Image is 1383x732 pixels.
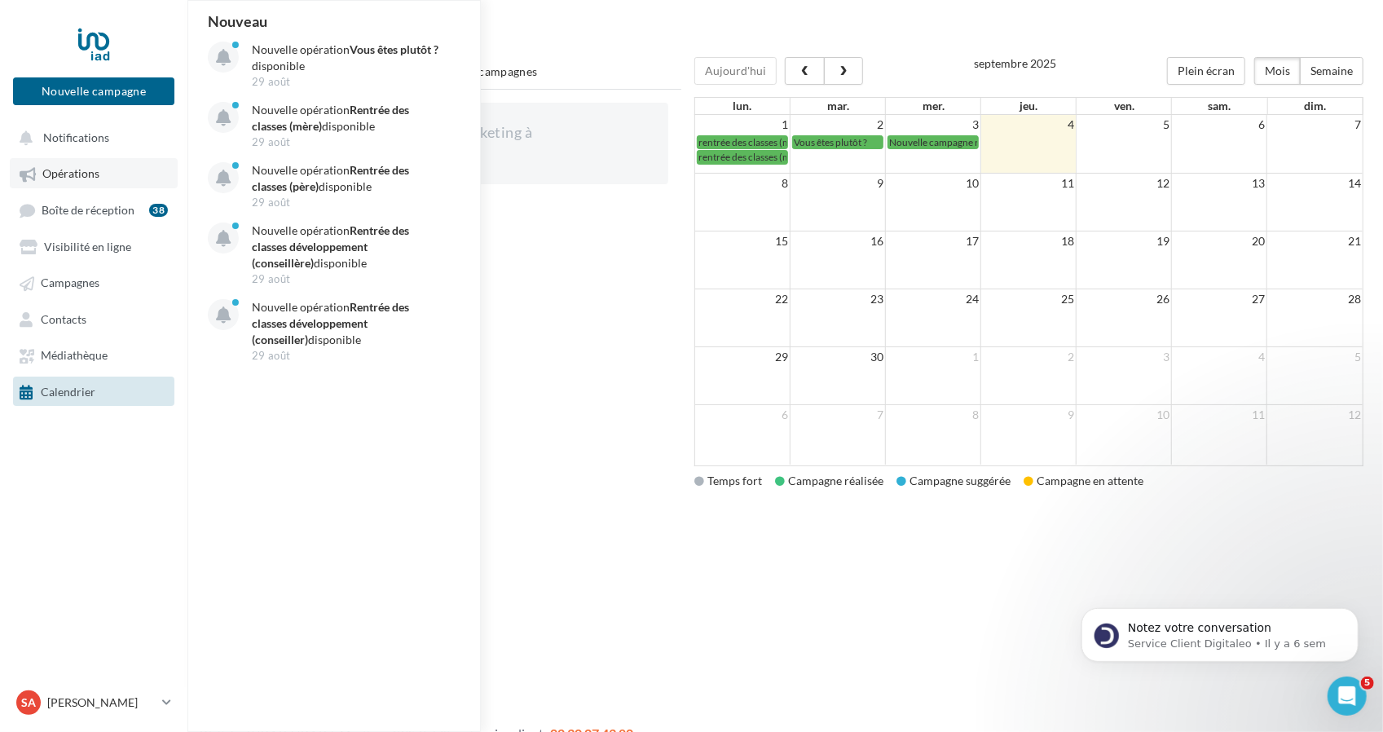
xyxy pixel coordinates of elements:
[981,98,1077,114] th: jeu.
[1267,405,1363,426] td: 12
[791,174,886,194] td: 9
[1077,174,1172,194] td: 12
[1057,574,1383,688] iframe: Intercom notifications message
[1300,57,1363,85] button: Semaine
[1267,289,1363,310] td: 28
[981,174,1077,194] td: 11
[1077,405,1172,426] td: 10
[1172,115,1267,134] td: 6
[10,340,178,369] a: Médiathèque
[13,687,174,718] a: SA [PERSON_NAME]
[698,136,808,148] span: rentrée des classes (mère)
[775,473,883,489] div: Campagne réalisée
[886,347,981,368] td: 1
[10,195,178,225] a: Boîte de réception38
[42,203,134,217] span: Boîte de réception
[1172,405,1267,426] td: 11
[332,122,556,164] div: Aucune opération marketing à venir n'a été trouvée
[42,167,99,181] span: Opérations
[794,136,867,148] span: Vous êtes plutôt ?
[1254,57,1301,85] button: Mois
[43,130,109,144] span: Notifications
[207,26,1363,51] h1: Calendrier
[896,473,1011,489] div: Campagne suggérée
[41,385,95,399] span: Calendrier
[889,136,1102,148] span: Nouvelle campagne réseau social du [DATE] 14:25
[886,98,981,114] th: mer.
[10,158,178,187] a: Opérations
[981,289,1077,310] td: 25
[981,347,1077,368] td: 2
[697,150,789,164] a: rentrée des classes (mère)
[886,405,981,426] td: 8
[695,405,791,426] td: 6
[1077,232,1172,252] td: 19
[41,349,108,363] span: Médiathèque
[791,115,886,134] td: 2
[887,135,979,149] a: Nouvelle campagne réseau social du [DATE] 14:25
[695,115,791,134] td: 1
[1172,289,1267,310] td: 27
[791,347,886,368] td: 30
[1267,347,1363,368] td: 5
[10,267,178,297] a: Campagnes
[981,232,1077,252] td: 18
[791,405,886,426] td: 7
[695,347,791,368] td: 29
[1267,98,1363,114] th: dim.
[149,204,168,217] div: 38
[10,304,178,333] a: Contacts
[886,289,981,310] td: 24
[13,77,174,105] button: Nouvelle campagne
[981,405,1077,426] td: 9
[21,695,36,711] span: SA
[694,57,777,85] button: Aujourd'hui
[1024,473,1143,489] div: Campagne en attente
[886,115,981,134] td: 3
[1172,174,1267,194] td: 13
[10,122,171,152] button: Notifications
[697,135,789,149] a: rentrée des classes (mère)
[41,276,99,290] span: Campagnes
[41,312,86,326] span: Contacts
[1077,115,1172,134] td: 5
[791,98,886,114] th: mar.
[1267,174,1363,194] td: 14
[1361,677,1374,690] span: 5
[1077,289,1172,310] td: 26
[1172,232,1267,252] td: 20
[981,115,1077,134] td: 4
[10,232,178,261] a: Visibilité en ligne
[1267,232,1363,252] td: 21
[1172,98,1267,114] th: sam.
[791,289,886,310] td: 23
[791,232,886,252] td: 16
[1167,57,1245,85] button: Plein écran
[792,135,883,149] a: Vous êtes plutôt ?
[1328,677,1367,716] iframe: Intercom live chat
[695,174,791,194] td: 8
[886,174,981,194] td: 10
[10,377,178,406] a: Calendrier
[1077,347,1172,368] td: 3
[47,695,156,711] p: [PERSON_NAME]
[974,57,1056,69] h2: septembre 2025
[886,232,981,252] td: 17
[695,98,791,114] th: lun.
[1077,98,1172,114] th: ven.
[694,473,762,489] div: Temps fort
[698,151,808,163] span: rentrée des classes (mère)
[1172,347,1267,368] td: 4
[44,240,131,254] span: Visibilité en ligne
[1267,115,1363,134] td: 7
[695,232,791,252] td: 15
[695,289,791,310] td: 22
